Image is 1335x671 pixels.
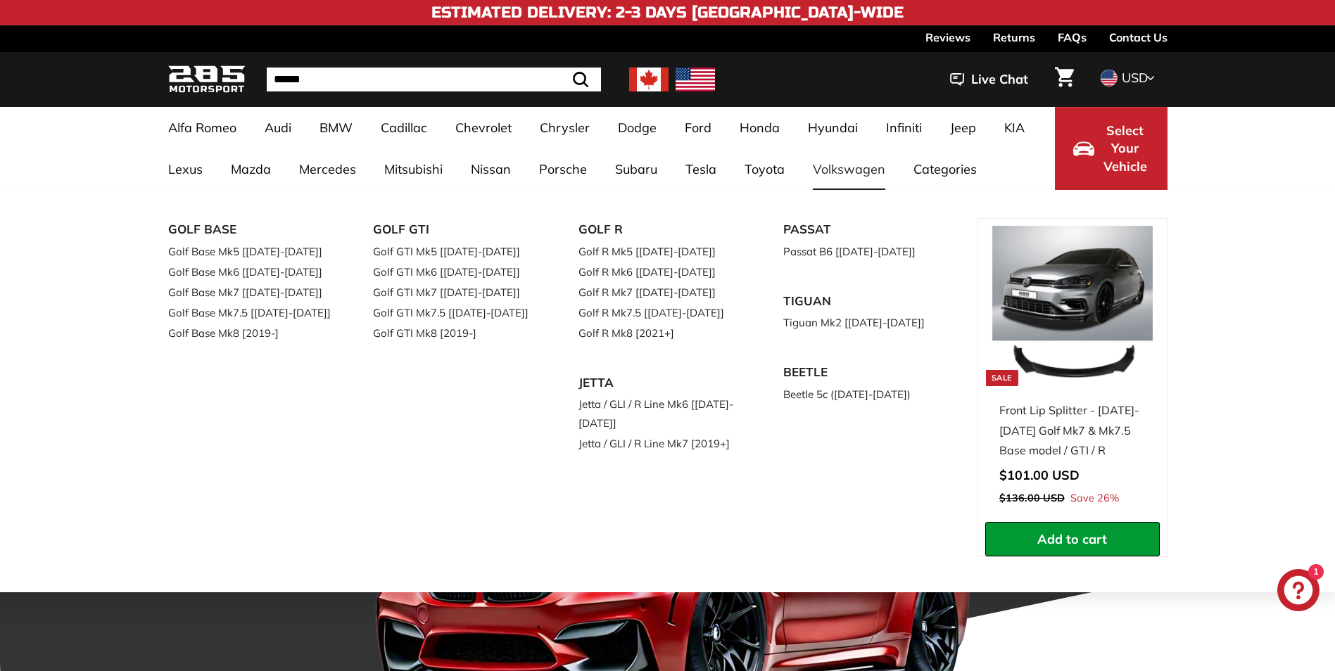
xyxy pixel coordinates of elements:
a: Golf Base Mk8 [2019-] [168,323,334,343]
a: Golf GTI Mk7.5 [[DATE]-[DATE]] [373,302,539,323]
a: Alfa Romeo [154,107,251,148]
a: Sale Front Lip Splitter - [DATE]-[DATE] Golf Mk7 & Mk7.5 Base model / GTI / R Save 26% [985,219,1160,522]
a: Passat B6 [[DATE]-[DATE]] [783,241,949,262]
a: Mercedes [285,148,370,190]
a: BEETLE [783,361,949,384]
a: BMW [305,107,367,148]
a: Dodge [604,107,671,148]
a: Golf GTI Mk6 [[DATE]-[DATE]] [373,262,539,282]
a: TIGUAN [783,290,949,313]
span: $136.00 USD [999,492,1065,504]
a: Cadillac [367,107,441,148]
button: Add to cart [985,522,1160,557]
a: FAQs [1058,25,1087,49]
button: Select Your Vehicle [1055,107,1168,190]
a: Beetle 5c ([DATE]-[DATE]) [783,384,949,404]
a: Tesla [671,148,730,190]
a: Toyota [730,148,799,190]
a: Golf R Mk5 [[DATE]-[DATE]] [578,241,745,262]
a: PASSAT [783,218,949,241]
span: Select Your Vehicle [1101,122,1149,176]
a: Subaru [601,148,671,190]
a: Chevrolet [441,107,526,148]
a: KIA [990,107,1039,148]
a: Lexus [154,148,217,190]
a: Golf Base Mk7 [[DATE]-[DATE]] [168,282,334,302]
h4: Estimated Delivery: 2-3 Days [GEOGRAPHIC_DATA]-Wide [431,4,904,21]
span: USD [1122,70,1148,86]
a: Jetta / GLI / R Line Mk7 [2019+] [578,433,745,454]
a: GOLF GTI [373,218,539,241]
span: Save 26% [1070,490,1119,508]
a: Golf Base Mk7.5 [[DATE]-[DATE]] [168,302,334,323]
a: Golf Base Mk6 [[DATE]-[DATE]] [168,262,334,282]
div: Front Lip Splitter - [DATE]-[DATE] Golf Mk7 & Mk7.5 Base model / GTI / R [999,400,1146,461]
a: Golf R Mk7 [[DATE]-[DATE]] [578,282,745,302]
a: Honda [726,107,794,148]
a: Ford [671,107,726,148]
a: Porsche [525,148,601,190]
a: Golf GTI Mk8 [2019-] [373,323,539,343]
a: Jetta / GLI / R Line Mk6 [[DATE]-[DATE]] [578,394,745,433]
a: Nissan [457,148,525,190]
a: Golf R Mk7.5 [[DATE]-[DATE]] [578,302,745,323]
a: Golf R Mk6 [[DATE]-[DATE]] [578,262,745,282]
a: JETTA [578,371,745,395]
inbox-online-store-chat: Shopify online store chat [1273,569,1324,615]
a: Categories [899,148,991,190]
img: Logo_285_Motorsport_areodynamics_components [168,63,246,96]
a: Golf Base Mk5 [[DATE]-[DATE]] [168,241,334,262]
a: Returns [993,25,1035,49]
span: $101.00 USD [999,467,1080,483]
a: GOLF BASE [168,218,334,241]
a: Mitsubishi [370,148,457,190]
a: Mazda [217,148,285,190]
input: Search [267,68,601,91]
a: Contact Us [1109,25,1168,49]
a: Jeep [936,107,990,148]
span: Add to cart [1037,531,1107,547]
div: Sale [986,370,1018,386]
span: Live Chat [971,70,1028,89]
a: Audi [251,107,305,148]
a: GOLF R [578,218,745,241]
a: Hyundai [794,107,872,148]
a: Tiguan Mk2 [[DATE]-[DATE]] [783,312,949,333]
a: Golf R Mk8 [2021+] [578,323,745,343]
a: Golf GTI Mk7 [[DATE]-[DATE]] [373,282,539,302]
a: Cart [1046,56,1082,103]
button: Live Chat [932,62,1046,97]
a: Chrysler [526,107,604,148]
a: Infiniti [872,107,936,148]
a: Reviews [925,25,970,49]
a: Golf GTI Mk5 [[DATE]-[DATE]] [373,241,539,262]
a: Volkswagen [799,148,899,190]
